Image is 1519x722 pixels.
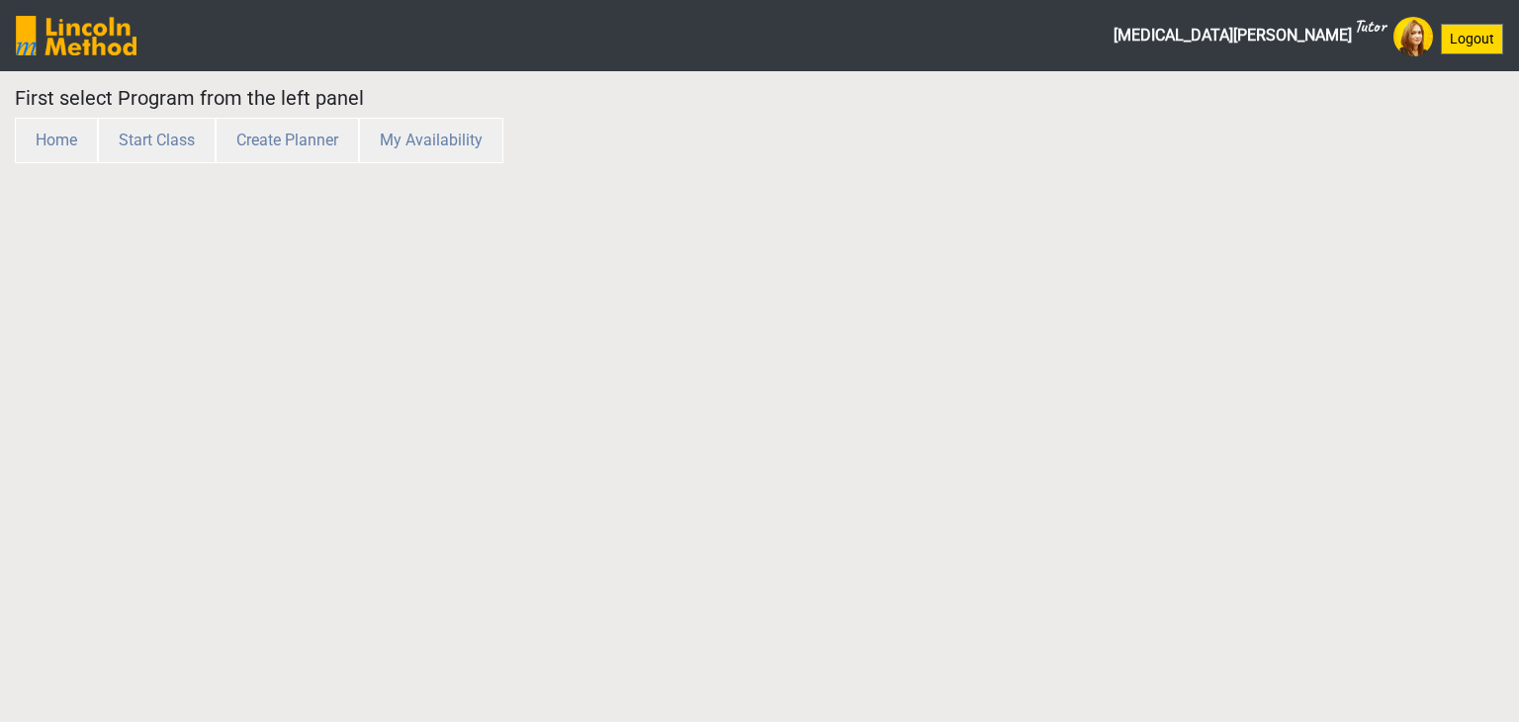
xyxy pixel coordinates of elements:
span: [MEDICAL_DATA][PERSON_NAME] [1114,16,1385,55]
button: Logout [1441,24,1503,54]
button: Home [15,118,98,163]
img: SGY6awQAAAABJRU5ErkJggg== [16,16,136,55]
button: Create Planner [216,118,359,163]
button: Start Class [98,118,216,163]
h5: First select Program from the left panel [15,86,1124,110]
img: Avatar [1393,17,1433,56]
a: My Availability [359,131,503,149]
sup: Tutor [1354,15,1385,37]
a: Start Class [98,131,216,149]
a: Create Planner [216,131,359,149]
button: My Availability [359,118,503,163]
a: Home [15,131,98,149]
